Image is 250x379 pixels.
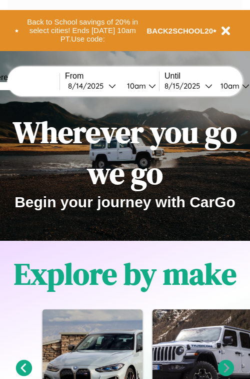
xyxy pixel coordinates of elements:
b: BACK2SCHOOL20 [147,27,213,35]
div: 8 / 15 / 2025 [164,81,205,91]
div: 8 / 14 / 2025 [68,81,108,91]
h1: Explore by make [14,253,236,294]
button: Back to School savings of 20% in select cities! Ends [DATE] 10am PT.Use code: [18,15,147,46]
button: 8/14/2025 [65,81,119,91]
div: 10am [215,81,242,91]
div: 10am [122,81,148,91]
label: From [65,72,159,81]
button: 10am [119,81,159,91]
